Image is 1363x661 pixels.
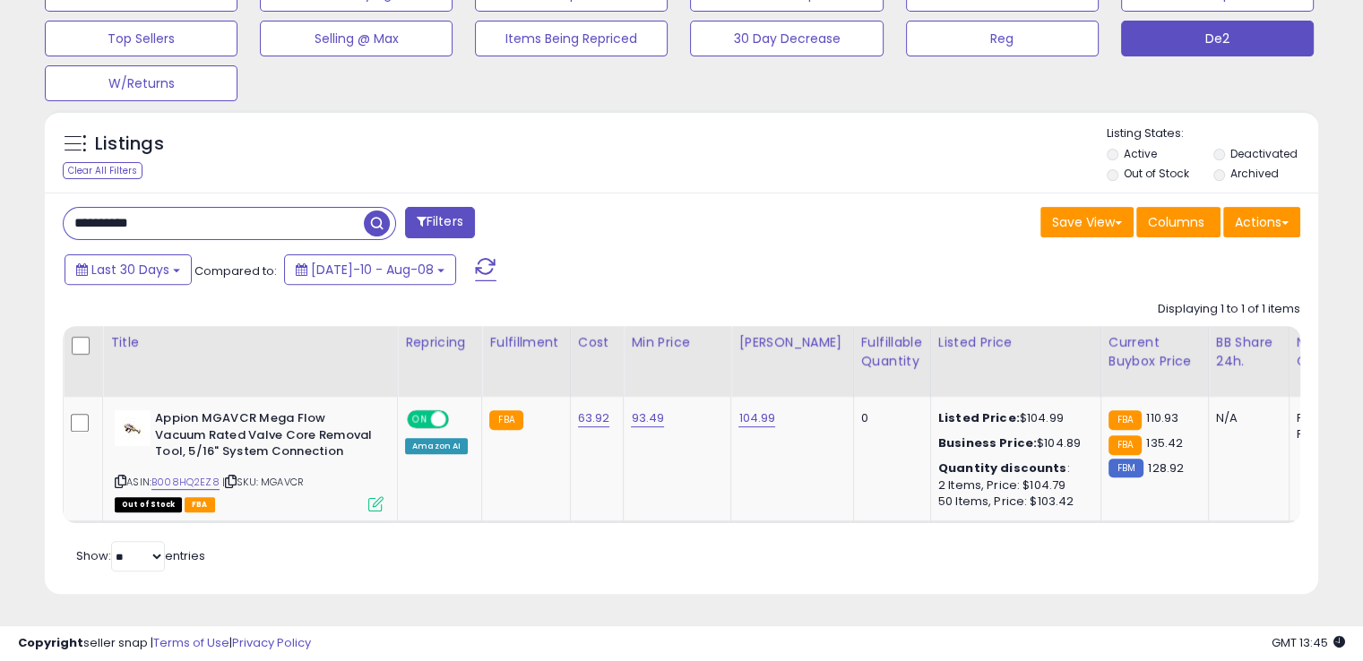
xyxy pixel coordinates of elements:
div: $104.89 [938,435,1087,451]
button: [DATE]-10 - Aug-08 [284,254,456,285]
a: Terms of Use [153,634,229,651]
div: Amazon AI [405,438,468,454]
button: Reg [906,21,1099,56]
a: 63.92 [578,409,610,427]
div: FBA: 1 [1297,410,1356,426]
span: All listings that are currently out of stock and unavailable for purchase on Amazon [115,497,182,512]
a: 93.49 [631,409,664,427]
button: Save View [1040,207,1134,237]
label: Out of Stock [1124,166,1189,181]
div: seller snap | | [18,635,311,652]
button: Top Sellers [45,21,237,56]
button: Actions [1223,207,1300,237]
button: W/Returns [45,65,237,101]
button: Selling @ Max [260,21,453,56]
div: BB Share 24h. [1216,333,1281,371]
label: Archived [1229,166,1278,181]
div: Repricing [405,333,474,352]
button: Last 30 Days [65,254,192,285]
a: Privacy Policy [232,634,311,651]
div: N/A [1216,410,1275,426]
div: Fulfillable Quantity [861,333,923,371]
span: | SKU: MGAVCR [222,475,304,489]
div: Listed Price [938,333,1093,352]
span: 135.42 [1146,434,1183,451]
button: Columns [1136,207,1221,237]
small: FBA [1109,435,1142,455]
span: Show: entries [76,547,205,564]
div: [PERSON_NAME] [738,333,845,352]
div: Displaying 1 to 1 of 1 items [1158,301,1300,318]
span: Columns [1148,213,1204,231]
span: 110.93 [1146,409,1178,426]
div: Min Price [631,333,723,352]
div: 2 Items, Price: $104.79 [938,477,1087,494]
div: Num of Comp. [1297,333,1362,371]
small: FBA [1109,410,1142,430]
span: FBA [185,497,215,512]
span: 2025-09-8 13:45 GMT [1272,634,1345,651]
div: ASIN: [115,410,384,510]
b: Quantity discounts [938,459,1067,476]
span: Compared to: [194,262,277,279]
div: Title [110,333,390,352]
div: FBM: 11 [1297,426,1356,442]
small: FBA [489,410,522,430]
b: Business Price: [938,434,1037,451]
small: FBM [1109,459,1143,477]
span: Last 30 Days [91,261,169,279]
div: 0 [861,410,917,426]
p: Listing States: [1107,125,1318,142]
a: 104.99 [738,409,775,427]
span: OFF [446,412,475,427]
b: Appion MGAVCR Mega Flow Vacuum Rated Valve Core Removal Tool, 5/16" System Connection [155,410,373,465]
h5: Listings [95,132,164,157]
label: Active [1124,146,1157,161]
button: 30 Day Decrease [690,21,883,56]
a: B008HQ2EZ8 [151,475,220,490]
div: Current Buybox Price [1109,333,1201,371]
div: Clear All Filters [63,162,142,179]
div: Cost [578,333,617,352]
img: 31sR+BQX8yL._SL40_.jpg [115,410,151,446]
button: Filters [405,207,475,238]
b: Listed Price: [938,409,1020,426]
strong: Copyright [18,634,83,651]
span: 128.92 [1148,459,1184,476]
span: [DATE]-10 - Aug-08 [311,261,434,279]
div: 50 Items, Price: $103.42 [938,494,1087,510]
button: De2 [1121,21,1314,56]
div: $104.99 [938,410,1087,426]
label: Deactivated [1229,146,1297,161]
div: : [938,460,1087,476]
div: Fulfillment [489,333,562,352]
button: Items Being Repriced [475,21,668,56]
span: ON [409,412,431,427]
